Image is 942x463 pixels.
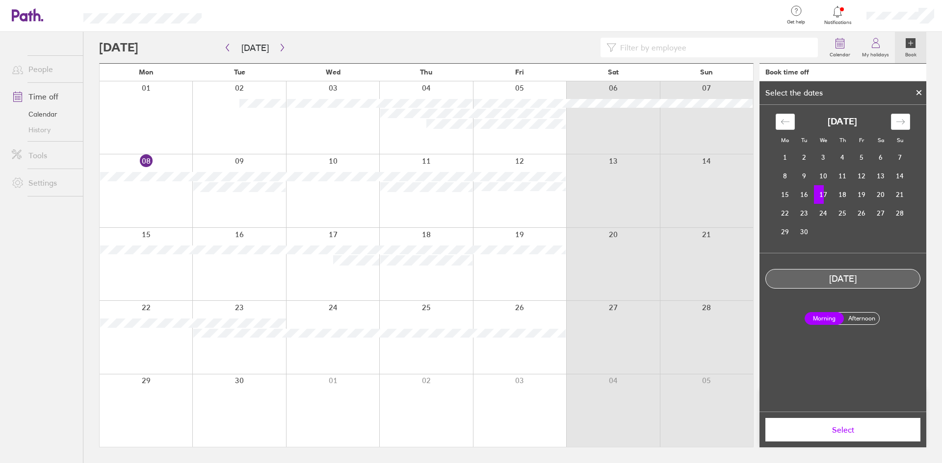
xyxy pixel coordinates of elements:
span: Tue [234,68,245,76]
td: Saturday, September 13, 2025 [871,167,890,185]
label: Book [899,49,922,58]
button: Select [765,418,920,441]
td: Friday, September 26, 2025 [852,204,871,222]
small: Tu [801,137,807,144]
a: Calendar [4,106,83,122]
a: People [4,59,83,79]
td: Tuesday, September 30, 2025 [795,222,814,241]
a: Settings [4,173,83,193]
td: Wednesday, September 24, 2025 [814,204,833,222]
td: Sunday, September 21, 2025 [890,185,910,204]
small: We [820,137,827,144]
td: Friday, September 19, 2025 [852,185,871,204]
td: Thursday, September 4, 2025 [833,148,852,167]
a: Notifications [822,5,854,25]
a: Tools [4,146,83,165]
td: Saturday, September 20, 2025 [871,185,890,204]
td: Monday, September 22, 2025 [776,204,795,222]
td: Sunday, September 14, 2025 [890,167,910,185]
span: Sun [700,68,713,76]
strong: [DATE] [828,117,857,127]
a: My holidays [856,32,895,63]
td: Thursday, September 11, 2025 [833,167,852,185]
div: Select the dates [759,88,829,97]
div: Move backward to switch to the previous month. [776,114,795,130]
td: Friday, September 5, 2025 [852,148,871,167]
td: Selected. Wednesday, September 17, 2025 [814,185,833,204]
div: Calendar [765,105,921,253]
td: Thursday, September 18, 2025 [833,185,852,204]
span: Wed [326,68,340,76]
a: Time off [4,87,83,106]
td: Monday, September 8, 2025 [776,167,795,185]
a: History [4,122,83,138]
label: Morning [805,312,844,325]
span: Thu [420,68,432,76]
a: Calendar [824,32,856,63]
td: Tuesday, September 16, 2025 [795,185,814,204]
td: Monday, September 15, 2025 [776,185,795,204]
small: Mo [781,137,789,144]
div: Move forward to switch to the next month. [891,114,910,130]
td: Thursday, September 25, 2025 [833,204,852,222]
div: [DATE] [766,274,920,284]
small: Fr [859,137,864,144]
button: [DATE] [234,40,277,56]
td: Saturday, September 27, 2025 [871,204,890,222]
td: Saturday, September 6, 2025 [871,148,890,167]
td: Tuesday, September 2, 2025 [795,148,814,167]
span: Fri [515,68,524,76]
small: Th [839,137,846,144]
td: Sunday, September 7, 2025 [890,148,910,167]
small: Su [897,137,903,144]
span: Mon [139,68,154,76]
span: Sat [608,68,619,76]
span: Notifications [822,20,854,25]
small: Sa [878,137,884,144]
span: Select [772,425,914,434]
a: Book [895,32,926,63]
td: Tuesday, September 23, 2025 [795,204,814,222]
label: Calendar [824,49,856,58]
td: Sunday, September 28, 2025 [890,204,910,222]
label: My holidays [856,49,895,58]
td: Friday, September 12, 2025 [852,167,871,185]
span: Get help [780,19,812,25]
label: Afternoon [842,313,881,324]
td: Wednesday, September 10, 2025 [814,167,833,185]
td: Monday, September 29, 2025 [776,222,795,241]
td: Monday, September 1, 2025 [776,148,795,167]
div: Book time off [765,68,809,76]
input: Filter by employee [616,38,812,57]
td: Wednesday, September 3, 2025 [814,148,833,167]
td: Tuesday, September 9, 2025 [795,167,814,185]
